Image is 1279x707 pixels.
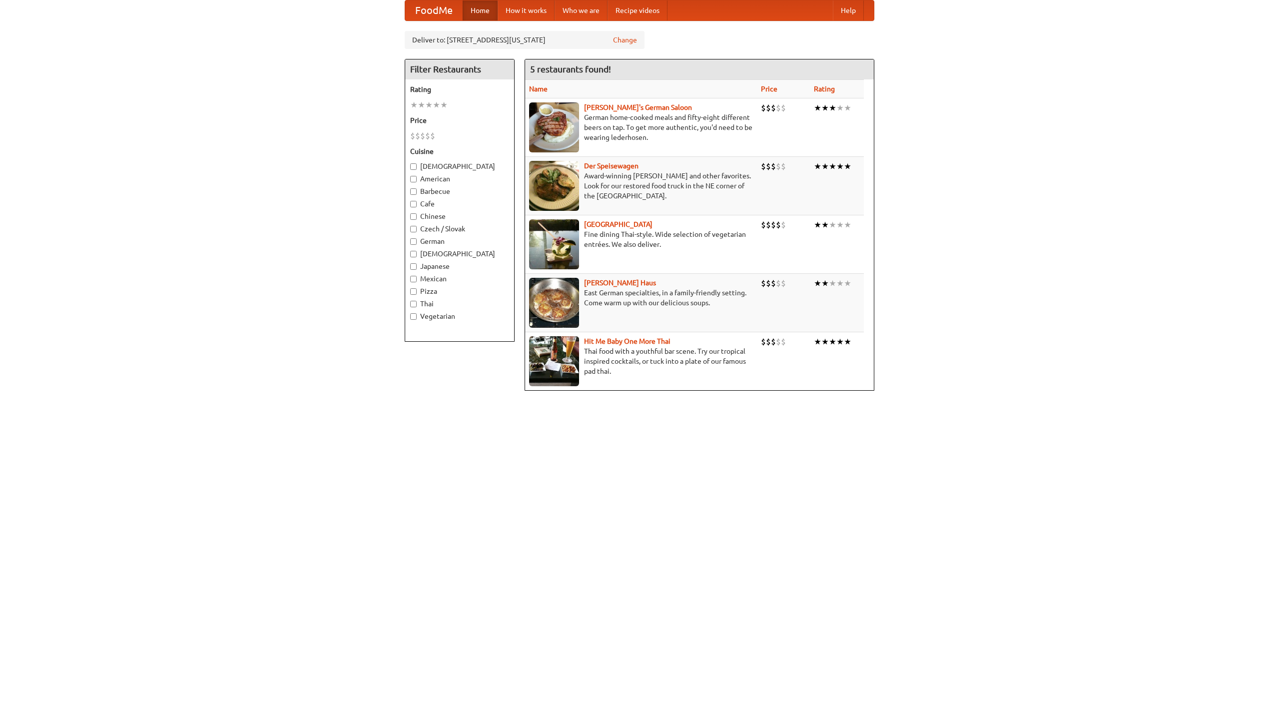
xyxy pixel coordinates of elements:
input: Pizza [410,288,417,295]
li: $ [781,219,786,230]
img: speisewagen.jpg [529,161,579,211]
li: ★ [844,336,851,347]
a: Change [613,35,637,45]
img: kohlhaus.jpg [529,278,579,328]
label: American [410,174,509,184]
li: $ [766,161,771,172]
li: $ [781,278,786,289]
li: ★ [814,102,821,113]
li: ★ [814,336,821,347]
li: ★ [814,161,821,172]
input: Japanese [410,263,417,270]
li: $ [766,102,771,113]
label: German [410,236,509,246]
li: ★ [836,336,844,347]
li: ★ [821,161,829,172]
a: Recipe videos [608,0,667,20]
li: $ [776,219,781,230]
li: $ [761,102,766,113]
li: $ [761,278,766,289]
a: [GEOGRAPHIC_DATA] [584,220,652,228]
input: Mexican [410,276,417,282]
ng-pluralize: 5 restaurants found! [530,64,611,74]
input: Czech / Slovak [410,226,417,232]
label: Czech / Slovak [410,224,509,234]
li: $ [776,278,781,289]
input: Vegetarian [410,313,417,320]
li: $ [776,102,781,113]
li: ★ [844,278,851,289]
li: ★ [821,278,829,289]
a: Home [463,0,498,20]
li: ★ [829,161,836,172]
label: [DEMOGRAPHIC_DATA] [410,249,509,259]
li: ★ [829,336,836,347]
li: $ [761,336,766,347]
a: Who we are [555,0,608,20]
input: Cafe [410,201,417,207]
h5: Cuisine [410,146,509,156]
li: ★ [440,99,448,110]
li: ★ [836,219,844,230]
input: Thai [410,301,417,307]
li: $ [781,161,786,172]
h4: Filter Restaurants [405,59,514,79]
li: ★ [844,161,851,172]
a: Price [761,85,777,93]
a: How it works [498,0,555,20]
p: Thai food with a youthful bar scene. Try our tropical inspired cocktails, or tuck into a plate of... [529,346,753,376]
li: ★ [836,102,844,113]
li: $ [771,336,776,347]
a: [PERSON_NAME] Haus [584,279,656,287]
img: satay.jpg [529,219,579,269]
img: babythai.jpg [529,336,579,386]
p: German home-cooked meals and fifty-eight different beers on tap. To get more authentic, you'd nee... [529,112,753,142]
input: American [410,176,417,182]
li: ★ [814,278,821,289]
a: FoodMe [405,0,463,20]
li: $ [430,130,435,141]
li: ★ [814,219,821,230]
h5: Price [410,115,509,125]
li: $ [761,161,766,172]
li: $ [766,336,771,347]
a: Der Speisewagen [584,162,639,170]
a: Help [833,0,864,20]
li: ★ [410,99,418,110]
li: $ [761,219,766,230]
li: ★ [829,102,836,113]
h5: Rating [410,84,509,94]
label: Japanese [410,261,509,271]
label: Thai [410,299,509,309]
li: $ [771,278,776,289]
li: ★ [821,336,829,347]
li: ★ [836,161,844,172]
li: ★ [821,102,829,113]
li: ★ [418,99,425,110]
p: Award-winning [PERSON_NAME] and other favorites. Look for our restored food truck in the NE corne... [529,171,753,201]
label: Chinese [410,211,509,221]
input: [DEMOGRAPHIC_DATA] [410,251,417,257]
a: [PERSON_NAME]'s German Saloon [584,103,692,111]
input: German [410,238,417,245]
li: ★ [829,219,836,230]
input: [DEMOGRAPHIC_DATA] [410,163,417,170]
li: $ [781,336,786,347]
li: $ [771,219,776,230]
li: $ [415,130,420,141]
img: esthers.jpg [529,102,579,152]
li: $ [771,161,776,172]
p: East German specialties, in a family-friendly setting. Come warm up with our delicious soups. [529,288,753,308]
li: $ [776,161,781,172]
li: $ [771,102,776,113]
li: ★ [425,99,433,110]
li: $ [420,130,425,141]
label: [DEMOGRAPHIC_DATA] [410,161,509,171]
a: Hit Me Baby One More Thai [584,337,670,345]
input: Barbecue [410,188,417,195]
a: Rating [814,85,835,93]
li: ★ [433,99,440,110]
